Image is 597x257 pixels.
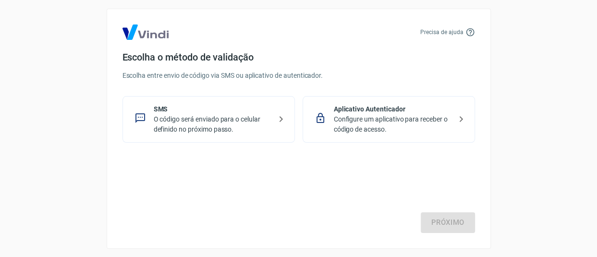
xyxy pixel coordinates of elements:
[154,114,271,135] p: O código será enviado para o celular definido no próximo passo.
[334,114,451,135] p: Configure um aplicativo para receber o código de acesso.
[122,71,475,81] p: Escolha entre envio de código via SMS ou aplicativo de autenticador.
[122,24,169,40] img: Logo Vind
[420,28,463,37] p: Precisa de ajuda
[154,104,271,114] p: SMS
[303,96,475,143] div: Aplicativo AutenticadorConfigure um aplicativo para receber o código de acesso.
[122,96,295,143] div: SMSO código será enviado para o celular definido no próximo passo.
[334,104,451,114] p: Aplicativo Autenticador
[122,51,475,63] h4: Escolha o método de validação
